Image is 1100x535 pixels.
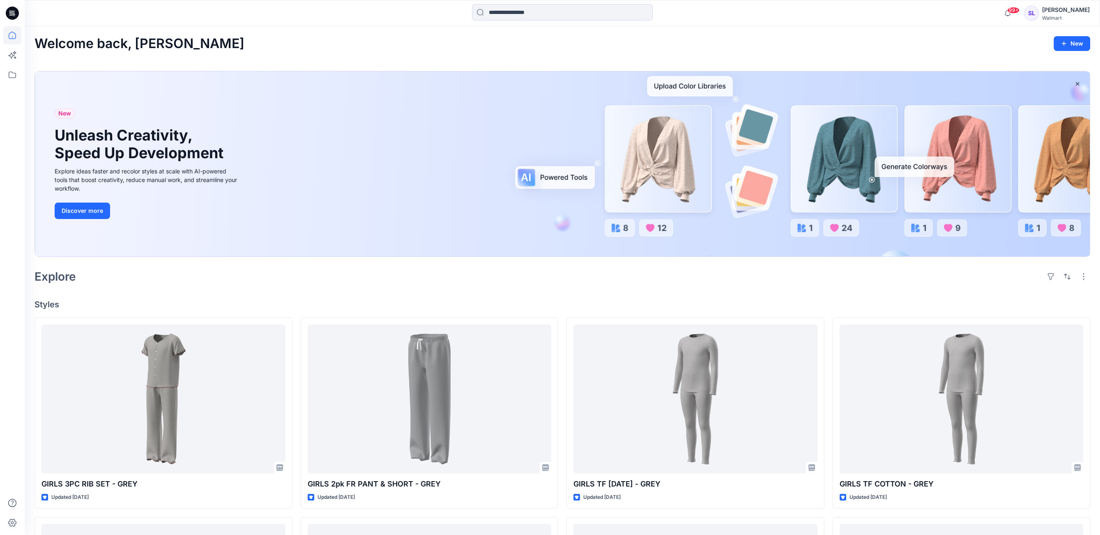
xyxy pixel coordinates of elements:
div: [PERSON_NAME] [1042,5,1090,15]
button: New [1054,36,1090,51]
div: Explore ideas faster and recolor styles at scale with AI-powered tools that boost creativity, red... [55,167,239,193]
span: New [58,108,71,118]
a: GIRLS TF COTTON - GREY [840,325,1084,474]
a: GIRLS 3PC RIB SET - GREY [41,325,285,474]
p: GIRLS TF COTTON - GREY [840,478,1084,490]
a: Discover more [55,203,239,219]
a: GIRLS TF HALLOWEEN - GREY [573,325,817,474]
p: GIRLS 3PC RIB SET - GREY [41,478,285,490]
p: Updated [DATE] [51,493,89,502]
h2: Welcome back, [PERSON_NAME] [35,36,244,51]
p: GIRLS 2pk FR PANT & SHORT - GREY [308,478,552,490]
button: Discover more [55,203,110,219]
span: 99+ [1007,7,1019,14]
div: SL [1024,6,1039,21]
a: GIRLS 2pk FR PANT & SHORT - GREY [308,325,552,474]
p: Updated [DATE] [849,493,887,502]
h1: Unleash Creativity, Speed Up Development [55,127,227,162]
div: Walmart [1042,15,1090,21]
h4: Styles [35,300,1090,309]
p: Updated [DATE] [318,493,355,502]
p: GIRLS TF [DATE] - GREY [573,478,817,490]
h2: Explore [35,270,76,283]
p: Updated [DATE] [583,493,621,502]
